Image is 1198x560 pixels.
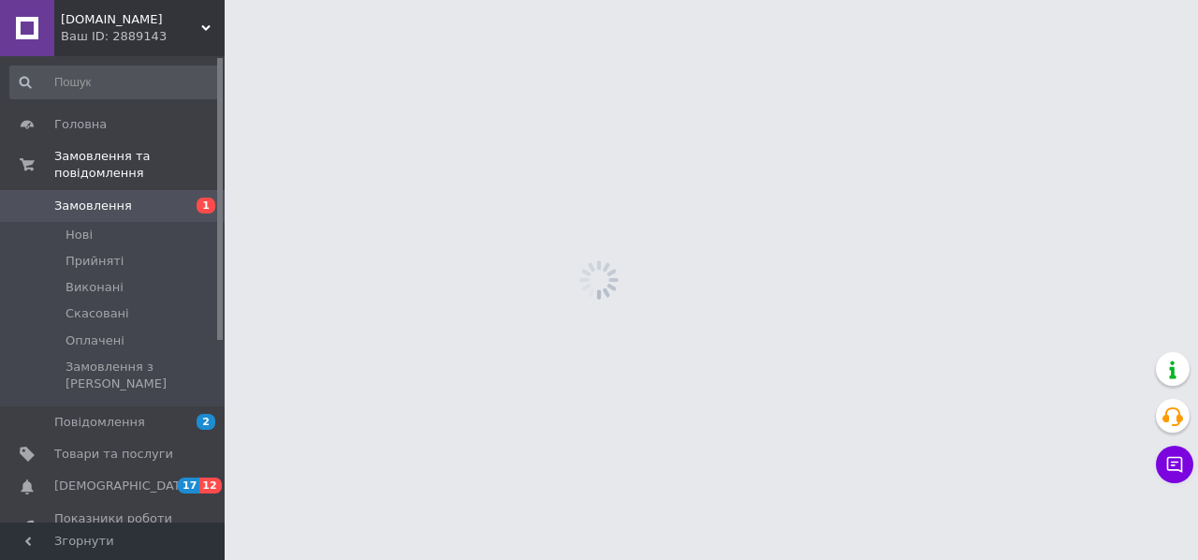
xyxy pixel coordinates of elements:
[66,227,93,243] span: Нові
[66,359,219,392] span: Замовлення з [PERSON_NAME]
[54,198,132,214] span: Замовлення
[178,478,199,494] span: 17
[54,510,173,544] span: Показники роботи компанії
[61,28,225,45] div: Ваш ID: 2889143
[54,446,173,463] span: Товари та послуги
[54,116,107,133] span: Головна
[54,478,193,494] span: [DEMOGRAPHIC_DATA]
[66,279,124,296] span: Виконані
[1156,446,1193,483] button: Чат з покупцем
[61,11,201,28] span: Paracordua.kiev.ua
[54,148,225,182] span: Замовлення та повідомлення
[197,414,215,430] span: 2
[66,305,129,322] span: Скасовані
[197,198,215,214] span: 1
[66,253,124,270] span: Прийняті
[54,414,145,431] span: Повідомлення
[9,66,221,99] input: Пошук
[199,478,221,494] span: 12
[66,332,124,349] span: Оплачені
